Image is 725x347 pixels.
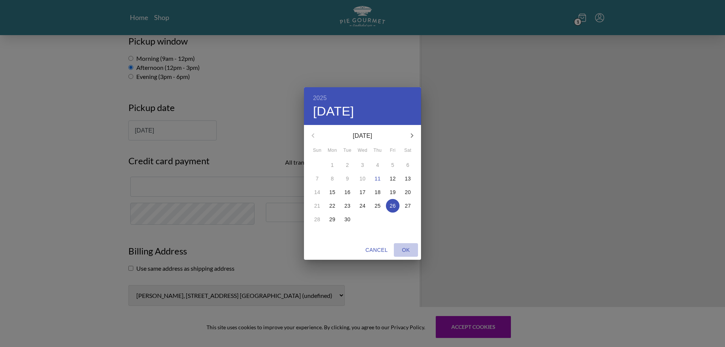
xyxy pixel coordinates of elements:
button: 22 [325,199,339,213]
button: 15 [325,185,339,199]
span: Sun [310,147,324,154]
button: 2025 [313,93,327,103]
span: Mon [325,147,339,154]
p: 13 [405,175,411,182]
p: 20 [405,188,411,196]
span: OK [397,245,415,255]
button: 19 [386,185,400,199]
button: OK [394,243,418,257]
p: 12 [390,175,396,182]
p: 18 [375,188,381,196]
p: 29 [329,216,335,223]
span: Cancel [366,245,388,255]
button: 11 [371,172,384,185]
span: Wed [356,147,369,154]
p: 23 [344,202,350,210]
span: Tue [341,147,354,154]
p: 15 [329,188,335,196]
p: 16 [344,188,350,196]
button: 24 [356,199,369,213]
p: 11 [375,175,381,182]
button: 26 [386,199,400,213]
p: 30 [344,216,350,223]
p: 19 [390,188,396,196]
button: 12 [386,172,400,185]
button: Cancel [362,243,391,257]
button: 25 [371,199,384,213]
p: 25 [375,202,381,210]
button: 18 [371,185,384,199]
p: 22 [329,202,335,210]
button: 20 [401,185,415,199]
span: Sat [401,147,415,154]
p: 26 [390,202,396,210]
p: 24 [359,202,366,210]
button: [DATE] [313,103,354,119]
span: Thu [371,147,384,154]
p: 27 [405,202,411,210]
button: 27 [401,199,415,213]
p: 17 [359,188,366,196]
button: 30 [341,213,354,226]
p: [DATE] [322,131,403,140]
button: 13 [401,172,415,185]
span: Fri [386,147,400,154]
button: 23 [341,199,354,213]
button: 29 [325,213,339,226]
button: 16 [341,185,354,199]
button: 17 [356,185,369,199]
